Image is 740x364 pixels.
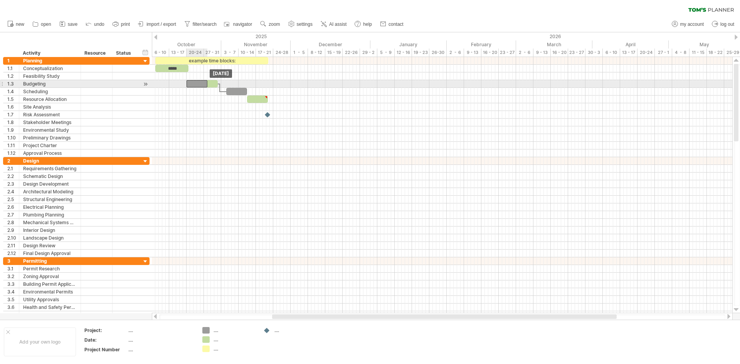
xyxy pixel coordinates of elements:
div: 10 - 14 [239,49,256,57]
div: Project Charter [23,142,77,149]
a: import / export [136,19,178,29]
div: Final Design Approval [23,250,77,257]
div: 1 [7,57,19,64]
a: settings [286,19,315,29]
div: 22-26 [343,49,360,57]
div: Planning [23,57,77,64]
span: zoom [269,22,280,27]
div: Site Analysis [23,103,77,111]
div: 2.2 [7,173,19,180]
span: my account [680,22,704,27]
div: 8 - 12 [308,49,325,57]
a: AI assist [319,19,349,29]
div: 4 - 8 [672,49,690,57]
span: settings [297,22,313,27]
div: Electrical Planning [23,203,77,211]
span: help [363,22,372,27]
div: Budgeting [23,80,77,87]
div: .... [214,336,256,343]
div: 2.5 [7,196,19,203]
div: Building Permit Application [23,280,77,288]
span: open [41,22,51,27]
div: Risk Assessment [23,111,77,118]
div: December 2025 [291,40,370,49]
a: new [5,19,27,29]
div: Fire Department Approval [23,311,77,319]
div: 3.2 [7,273,19,280]
div: Utility Approvals [23,296,77,303]
div: 9 - 13 [464,49,481,57]
div: 30 - 3 [585,49,603,57]
a: print [111,19,132,29]
div: 3.7 [7,311,19,319]
div: Stakeholder Meetings [23,119,77,126]
div: .... [128,346,193,353]
div: 23 - 27 [568,49,585,57]
div: 18 - 22 [707,49,724,57]
div: 20-24 [637,49,655,57]
div: 3.1 [7,265,19,272]
a: save [57,19,80,29]
div: Resource [84,49,108,57]
div: 2.9 [7,226,19,234]
span: save [68,22,77,27]
div: Environmental Permits [23,288,77,295]
div: 17 - 21 [256,49,273,57]
div: 2 [7,157,19,164]
div: Design [23,157,77,164]
div: 2.8 [7,219,19,226]
div: 3 - 7 [221,49,239,57]
div: 1.4 [7,88,19,95]
div: 1.1 [7,65,19,72]
div: Health and Safety Permits [23,304,77,311]
a: help [353,19,374,29]
div: Date: [84,337,127,343]
div: 3.6 [7,304,19,311]
div: 2.12 [7,250,19,257]
div: 27 - 31 [204,49,221,57]
div: Activity [23,49,76,57]
div: 2.6 [7,203,19,211]
div: Resource Allocation [23,96,77,103]
div: Add your own logo [4,327,76,356]
div: February 2026 [447,40,516,49]
div: 1.9 [7,126,19,134]
a: zoom [258,19,282,29]
div: Schematic Design [23,173,77,180]
span: filter/search [193,22,217,27]
div: March 2026 [516,40,592,49]
div: .... [128,327,193,334]
div: Interior Design [23,226,77,234]
div: 19 - 23 [412,49,429,57]
div: Environmental Study [23,126,77,134]
div: 2 - 6 [447,49,464,57]
div: .... [214,327,256,334]
div: 1.5 [7,96,19,103]
div: 1.6 [7,103,19,111]
div: .... [128,337,193,343]
div: 1.3 [7,80,19,87]
div: 26-30 [429,49,447,57]
div: 1.12 [7,149,19,157]
div: November 2025 [221,40,291,49]
div: 16 - 20 [551,49,568,57]
div: 2.1 [7,165,19,172]
div: Preliminary Drawings [23,134,77,141]
div: Project Number [84,346,127,353]
div: 3 [7,257,19,265]
div: Status [116,49,133,57]
div: Project: [84,327,127,334]
div: Landscape Design [23,234,77,242]
div: Structural Engineering [23,196,77,203]
a: log out [710,19,737,29]
a: filter/search [182,19,219,29]
div: 15 - 19 [325,49,343,57]
div: 9 - 13 [533,49,551,57]
div: 16 - 20 [481,49,499,57]
div: 5 - 9 [377,49,395,57]
div: Feasibility Study [23,72,77,80]
div: 6 - 10 [603,49,620,57]
div: October 2025 [141,40,221,49]
div: 2 - 6 [516,49,533,57]
div: 1.2 [7,72,19,80]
